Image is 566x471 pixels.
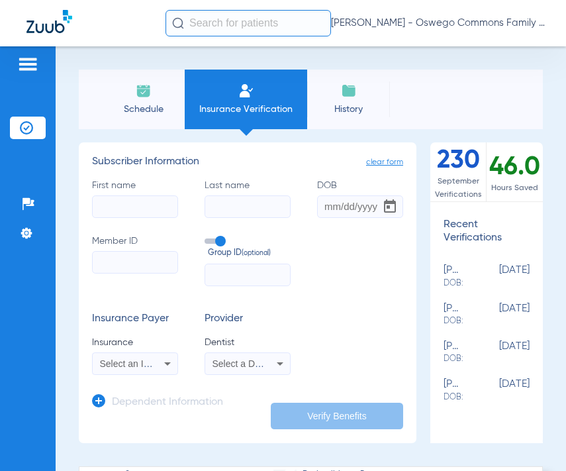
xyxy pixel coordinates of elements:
span: Dentist [205,336,291,349]
span: Group ID [208,248,291,260]
img: Search Icon [172,17,184,29]
label: DOB [317,179,403,218]
h3: Insurance Payer [92,313,178,326]
span: clear form [366,156,403,169]
span: DOB: [DEMOGRAPHIC_DATA] [444,315,463,327]
img: Manual Insurance Verification [238,83,254,99]
img: History [341,83,357,99]
label: First name [92,179,178,218]
input: First name [92,195,178,218]
span: September Verifications [430,175,486,201]
small: (optional) [242,248,271,260]
span: Schedule [112,103,175,116]
h3: Provider [205,313,291,326]
input: Search for patients [165,10,331,36]
span: Hours Saved [487,182,543,195]
img: Zuub Logo [26,10,72,33]
div: [PERSON_NAME] [444,378,463,403]
div: [PERSON_NAME] [444,264,463,289]
input: DOBOpen calendar [317,195,403,218]
span: DOB: [DEMOGRAPHIC_DATA] [444,353,463,365]
button: Verify Benefits [271,403,403,429]
div: 230 [430,142,487,201]
span: [DATE] [463,340,530,365]
span: History [317,103,380,116]
img: Schedule [136,83,152,99]
span: DOB: [DEMOGRAPHIC_DATA] [444,392,463,403]
input: Last name [205,195,291,218]
span: DOB: [DEMOGRAPHIC_DATA] [444,278,463,289]
h3: Recent Verifications [430,219,543,244]
h3: Subscriber Information [92,156,403,169]
span: Insurance Verification [195,103,297,116]
label: Last name [205,179,291,218]
button: Open calendar [377,193,403,220]
div: [PERSON_NAME] [444,340,463,365]
input: Member ID [92,251,178,274]
label: Member ID [92,235,178,286]
h3: Dependent Information [112,396,223,409]
span: [DATE] [463,303,530,327]
span: [DATE] [463,264,530,289]
span: Select a Dentist [212,358,277,369]
span: Insurance [92,336,178,349]
div: [PERSON_NAME] [444,303,463,327]
span: Select an Insurance [100,358,182,369]
span: [DATE] [463,378,530,403]
img: hamburger-icon [17,56,38,72]
span: [PERSON_NAME] - Oswego Commons Family Dental [331,17,549,30]
div: 46.0 [487,142,543,201]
